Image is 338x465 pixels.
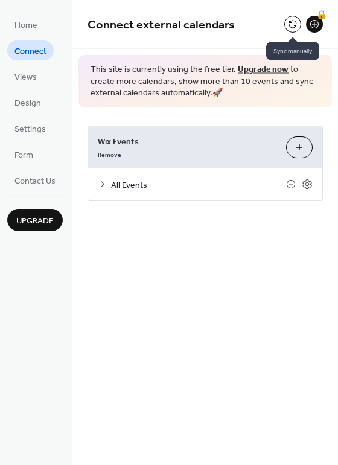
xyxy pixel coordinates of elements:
[14,45,46,58] span: Connect
[98,135,276,148] span: Wix Events
[7,14,45,34] a: Home
[14,19,37,32] span: Home
[14,149,33,162] span: Form
[14,175,56,188] span: Contact Us
[7,118,53,138] a: Settings
[14,71,37,84] span: Views
[7,209,63,231] button: Upgrade
[7,40,54,60] a: Connect
[14,97,41,110] span: Design
[7,66,44,86] a: Views
[88,13,235,37] span: Connect external calendars
[7,170,63,190] a: Contact Us
[14,123,46,136] span: Settings
[111,179,286,191] span: All Events
[98,150,121,159] span: Remove
[266,42,319,60] span: Sync manually
[7,92,48,112] a: Design
[7,144,40,164] a: Form
[16,215,54,228] span: Upgrade
[238,62,289,78] a: Upgrade now
[91,64,320,100] span: This site is currently using the free tier. to create more calendars, show more than 10 events an...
